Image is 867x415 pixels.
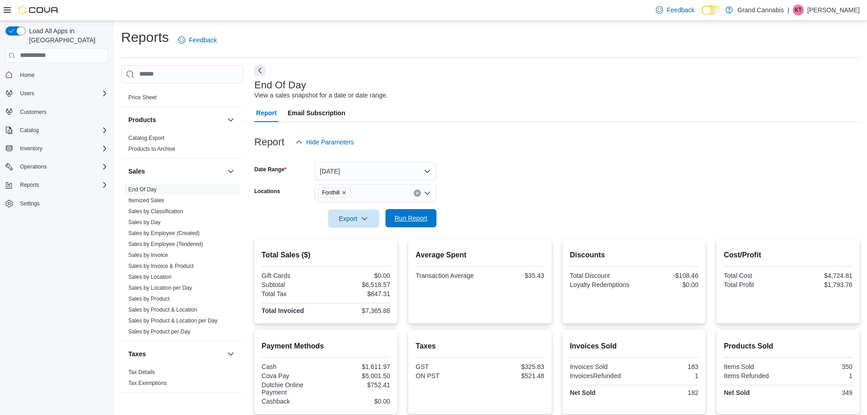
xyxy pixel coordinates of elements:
span: Email Subscription [288,104,345,122]
span: Sales by Product & Location per Day [128,317,218,324]
button: [DATE] [314,162,436,180]
strong: Net Sold [724,389,750,396]
span: Settings [20,200,40,207]
div: $752.41 [328,381,390,389]
span: Sales by Location per Day [128,284,192,292]
div: Sales [121,184,243,341]
a: Sales by Employee (Created) [128,230,200,236]
span: Sales by Employee (Tendered) [128,241,203,248]
span: Home [20,72,35,79]
span: Customers [20,108,46,116]
p: Grand Cannabis [737,5,784,15]
span: Products to Archive [128,145,175,153]
div: $35.43 [482,272,544,279]
button: Remove Fonthill from selection in this group [341,190,347,195]
button: Operations [16,161,51,172]
button: Clear input [414,190,421,197]
span: Report [256,104,277,122]
button: Customers [2,105,112,118]
div: $6,518.57 [328,281,390,288]
label: Date Range [254,166,287,173]
span: Catalog [16,125,108,136]
div: $1,611.97 [328,363,390,370]
div: -$108.46 [636,272,698,279]
div: $0.00 [328,272,390,279]
div: Cova Pay [262,372,324,379]
span: End Of Day [128,186,157,193]
div: Total Discount [570,272,632,279]
button: Inventory [2,142,112,155]
h3: Taxes [128,349,146,359]
span: Sales by Product & Location [128,306,197,313]
span: Users [16,88,108,99]
span: Sales by Product [128,295,170,302]
span: Sales by Day [128,219,161,226]
span: Inventory [20,145,42,152]
span: Reports [20,181,39,189]
div: $325.83 [482,363,544,370]
img: Cova [18,5,59,15]
div: Pricing [121,92,243,107]
a: Feedback [174,31,220,49]
h3: Products [128,115,156,124]
a: Sales by Employee (Tendered) [128,241,203,247]
a: Sales by Product per Day [128,328,190,335]
div: Products [121,133,243,158]
button: Operations [2,160,112,173]
strong: Net Sold [570,389,596,396]
a: Sales by Invoice [128,252,168,258]
h1: Reports [121,28,169,46]
button: Hide Parameters [292,133,358,151]
a: Itemized Sales [128,197,164,204]
h2: Products Sold [724,341,852,352]
span: Operations [20,163,47,170]
div: 349 [790,389,852,396]
a: Home [16,70,38,81]
div: Total Cost [724,272,786,279]
span: Inventory [16,143,108,154]
div: 1 [790,372,852,379]
button: Inventory [16,143,46,154]
div: Total Tax [262,290,324,297]
span: Home [16,69,108,81]
a: Tax Exemptions [128,380,167,386]
a: Sales by Invoice & Product [128,263,193,269]
span: Tax Details [128,369,155,376]
span: Export [334,210,374,228]
div: GST [416,363,478,370]
span: KT [795,5,801,15]
span: Catalog [20,127,39,134]
a: Settings [16,198,43,209]
label: Locations [254,188,280,195]
div: Invoices Sold [570,363,632,370]
span: Tax Exemptions [128,379,167,387]
div: $1,793.76 [790,281,852,288]
button: Sales [225,166,236,177]
button: Taxes [225,348,236,359]
span: Sales by Location [128,273,172,281]
div: $5,001.50 [328,372,390,379]
div: Loyalty Redemptions [570,281,632,288]
h3: Report [254,137,284,148]
h2: Total Sales ($) [262,250,390,261]
div: Transaction Average [416,272,478,279]
strong: Total Invoiced [262,307,304,314]
button: Reports [2,179,112,191]
div: $521.48 [482,372,544,379]
button: Reports [16,179,43,190]
span: Customers [16,106,108,118]
span: Run Report [395,214,427,223]
span: Sales by Invoice [128,251,168,259]
input: Dark Mode [702,5,721,15]
span: Sales by Classification [128,208,183,215]
button: Sales [128,167,223,176]
h2: Taxes [416,341,544,352]
div: Kelly Trudel [793,5,804,15]
button: Users [2,87,112,100]
div: 182 [636,389,698,396]
div: 183 [636,363,698,370]
span: Users [20,90,34,97]
button: Export [328,210,379,228]
a: Catalog Export [128,135,164,141]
